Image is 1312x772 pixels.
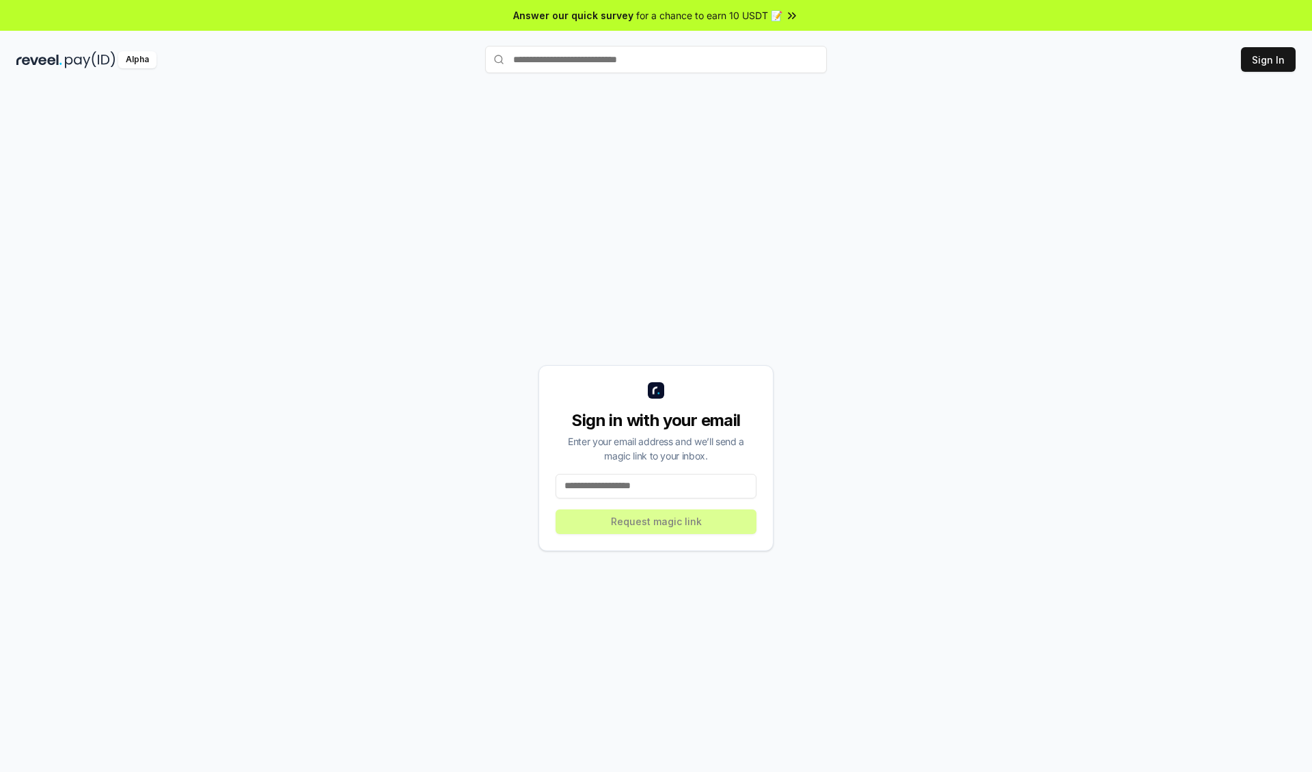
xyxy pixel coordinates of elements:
div: Alpha [118,51,156,68]
img: reveel_dark [16,51,62,68]
span: Answer our quick survey [513,8,633,23]
span: for a chance to earn 10 USDT 📝 [636,8,782,23]
img: logo_small [648,382,664,399]
div: Enter your email address and we’ll send a magic link to your inbox. [556,434,756,463]
div: Sign in with your email [556,410,756,431]
img: pay_id [65,51,115,68]
button: Sign In [1241,47,1296,72]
